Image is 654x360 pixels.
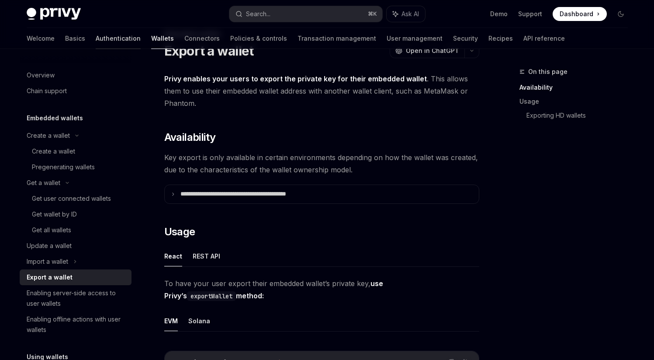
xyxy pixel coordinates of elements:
[20,143,131,159] a: Create a wallet
[20,238,131,254] a: Update a wallet
[27,70,55,80] div: Overview
[27,130,70,141] div: Create a wallet
[164,225,195,239] span: Usage
[27,113,83,123] h5: Embedded wallets
[164,73,479,109] span: . This allows them to use their embedded wallet address with another wallet client, such as MetaM...
[406,46,459,55] span: Open in ChatGPT
[32,162,95,172] div: Pregenerating wallets
[560,10,593,18] span: Dashboard
[20,311,131,338] a: Enabling offline actions with user wallets
[20,222,131,238] a: Get all wallets
[27,8,81,20] img: dark logo
[164,151,479,176] span: Key export is only available in certain environments depending on how the wallet was created, due...
[230,28,287,49] a: Policies & controls
[187,291,236,301] code: exportWallet
[20,83,131,99] a: Chain support
[193,246,220,266] button: REST API
[27,241,72,251] div: Update a wallet
[518,10,542,18] a: Support
[401,10,419,18] span: Ask AI
[490,10,508,18] a: Demo
[164,74,427,83] strong: Privy enables your users to export the private key for their embedded wallet
[528,66,567,77] span: On this page
[229,6,382,22] button: Search...⌘K
[32,146,75,157] div: Create a wallet
[523,28,565,49] a: API reference
[32,193,111,204] div: Get user connected wallets
[27,256,68,267] div: Import a wallet
[27,86,67,96] div: Chain support
[519,94,635,108] a: Usage
[65,28,85,49] a: Basics
[164,311,178,331] button: EVM
[32,225,71,235] div: Get all wallets
[368,10,377,17] span: ⌘ K
[27,288,126,309] div: Enabling server-side access to user wallets
[453,28,478,49] a: Security
[553,7,607,21] a: Dashboard
[151,28,174,49] a: Wallets
[32,209,77,220] div: Get wallet by ID
[27,178,60,188] div: Get a wallet
[164,246,182,266] button: React
[519,80,635,94] a: Availability
[27,314,126,335] div: Enabling offline actions with user wallets
[164,130,216,144] span: Availability
[526,108,635,122] a: Exporting HD wallets
[488,28,513,49] a: Recipes
[20,191,131,206] a: Get user connected wallets
[20,206,131,222] a: Get wallet by ID
[390,43,464,58] button: Open in ChatGPT
[20,269,131,285] a: Export a wallet
[96,28,141,49] a: Authentication
[164,279,383,300] strong: use Privy’s method:
[614,7,628,21] button: Toggle dark mode
[184,28,220,49] a: Connectors
[164,43,254,59] h1: Export a wallet
[387,6,425,22] button: Ask AI
[298,28,376,49] a: Transaction management
[27,272,73,283] div: Export a wallet
[387,28,443,49] a: User management
[20,67,131,83] a: Overview
[20,159,131,175] a: Pregenerating wallets
[246,9,270,19] div: Search...
[27,28,55,49] a: Welcome
[188,311,210,331] button: Solana
[20,285,131,311] a: Enabling server-side access to user wallets
[164,277,479,302] span: To have your user export their embedded wallet’s private key,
